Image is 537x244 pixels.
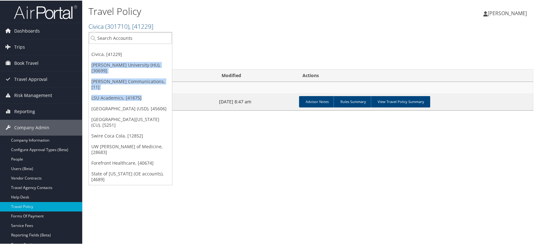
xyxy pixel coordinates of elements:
span: Company Admin [14,119,49,135]
h1: Travel Policy [88,4,385,17]
a: LSU Academics, [41875] [89,92,172,103]
a: [PERSON_NAME] Communications, [11] [89,76,172,92]
a: [GEOGRAPHIC_DATA][US_STATE] (CU), [5251] [89,113,172,130]
a: Swire Coca Cola, [12852] [89,130,172,141]
span: Reporting [14,103,35,119]
td: [DATE] 8:47 am [216,93,296,110]
span: [PERSON_NAME] [488,9,527,16]
span: Risk Management [14,87,52,103]
a: Civica, [41229] [89,48,172,59]
span: , [ 41229 ] [129,21,153,30]
a: Advisor Notes [299,95,335,107]
td: Civica [89,81,533,93]
span: ( 301710 ) [105,21,129,30]
a: [PERSON_NAME] [483,3,533,22]
input: Search Accounts [89,32,172,43]
a: Forefront Healthcare, [40674] [89,157,172,168]
a: [PERSON_NAME] University (HU), [30699] [89,59,172,76]
a: State of [US_STATE] (OE accounts), [4689] [89,168,172,184]
a: View Travel Policy Summary [371,95,430,107]
span: Travel Approval [14,71,47,87]
span: Trips [14,39,25,54]
a: [GEOGRAPHIC_DATA] (USD), [45606] [89,103,172,113]
img: airportal-logo.png [14,4,77,19]
a: UW [PERSON_NAME] of Medicine, [28683] [89,141,172,157]
a: Civica [88,21,153,30]
th: Actions [296,69,533,81]
a: Rules Summary [333,95,372,107]
span: Dashboards [14,22,40,38]
span: Book Travel [14,55,39,70]
th: Modified: activate to sort column ascending [216,69,296,81]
